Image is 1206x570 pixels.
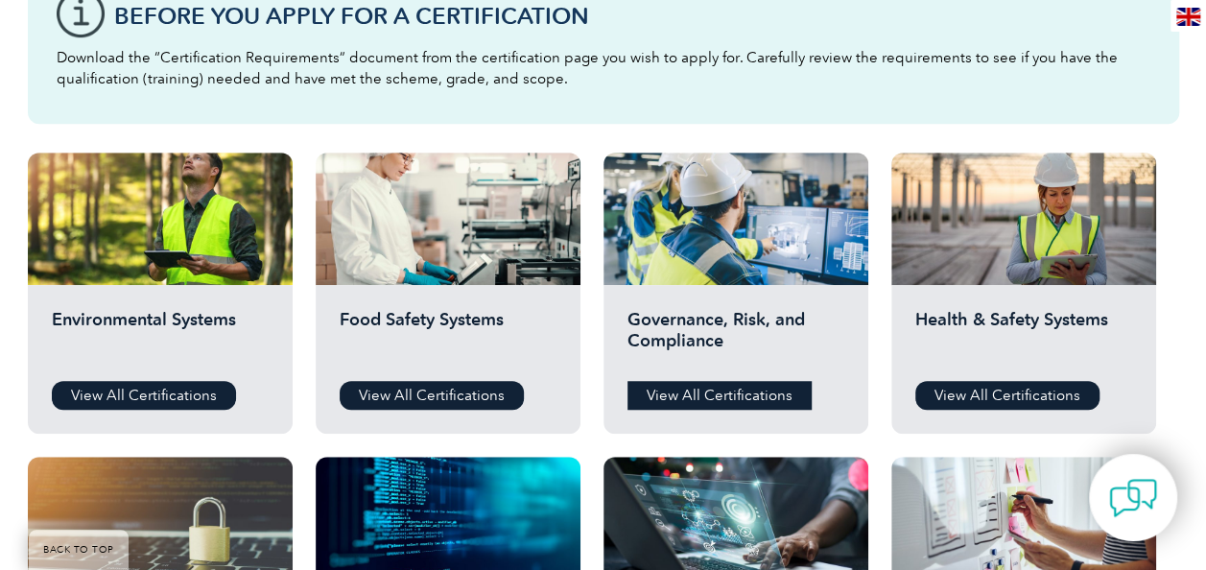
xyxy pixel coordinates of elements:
[52,309,269,367] h2: Environmental Systems
[1176,8,1200,26] img: en
[340,381,524,410] a: View All Certifications
[1109,474,1157,522] img: contact-chat.png
[52,381,236,410] a: View All Certifications
[29,530,129,570] a: BACK TO TOP
[627,309,844,367] h2: Governance, Risk, and Compliance
[915,309,1132,367] h2: Health & Safety Systems
[915,381,1100,410] a: View All Certifications
[627,381,812,410] a: View All Certifications
[114,4,1150,28] h3: Before You Apply For a Certification
[57,47,1150,89] p: Download the “Certification Requirements” document from the certification page you wish to apply ...
[340,309,556,367] h2: Food Safety Systems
